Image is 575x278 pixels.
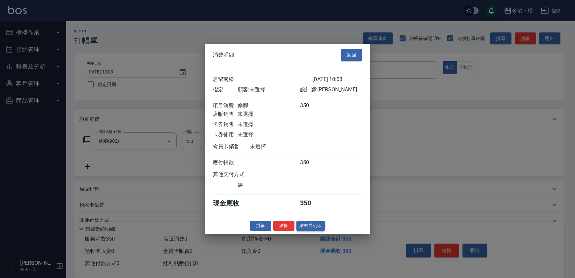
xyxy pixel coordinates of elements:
[238,131,300,138] div: 未選擇
[238,86,300,93] div: 顧客: 未選擇
[312,76,362,83] div: [DATE] 10:03
[213,52,234,59] span: 消費明細
[296,221,325,231] button: 結帳並列印
[341,49,362,61] button: 返回
[300,159,325,166] div: 350
[273,221,294,231] button: 結帳
[213,143,250,150] div: 會員卡銷售
[213,76,312,83] div: 名留南松
[238,102,300,109] div: 修腳
[238,111,300,118] div: 未選擇
[213,86,238,93] div: 指定
[213,159,238,166] div: 應付帳款
[213,199,250,208] div: 現金應收
[250,143,312,150] div: 未選擇
[300,199,325,208] div: 350
[300,86,362,93] div: 設計師: [PERSON_NAME]
[238,181,300,188] div: 無
[213,102,238,109] div: 項目消費
[213,171,263,178] div: 其他支付方式
[213,131,238,138] div: 卡券使用
[250,221,271,231] button: 掛單
[300,102,325,109] div: 350
[238,121,300,128] div: 未選擇
[213,121,238,128] div: 卡券銷售
[213,111,238,118] div: 店販銷售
